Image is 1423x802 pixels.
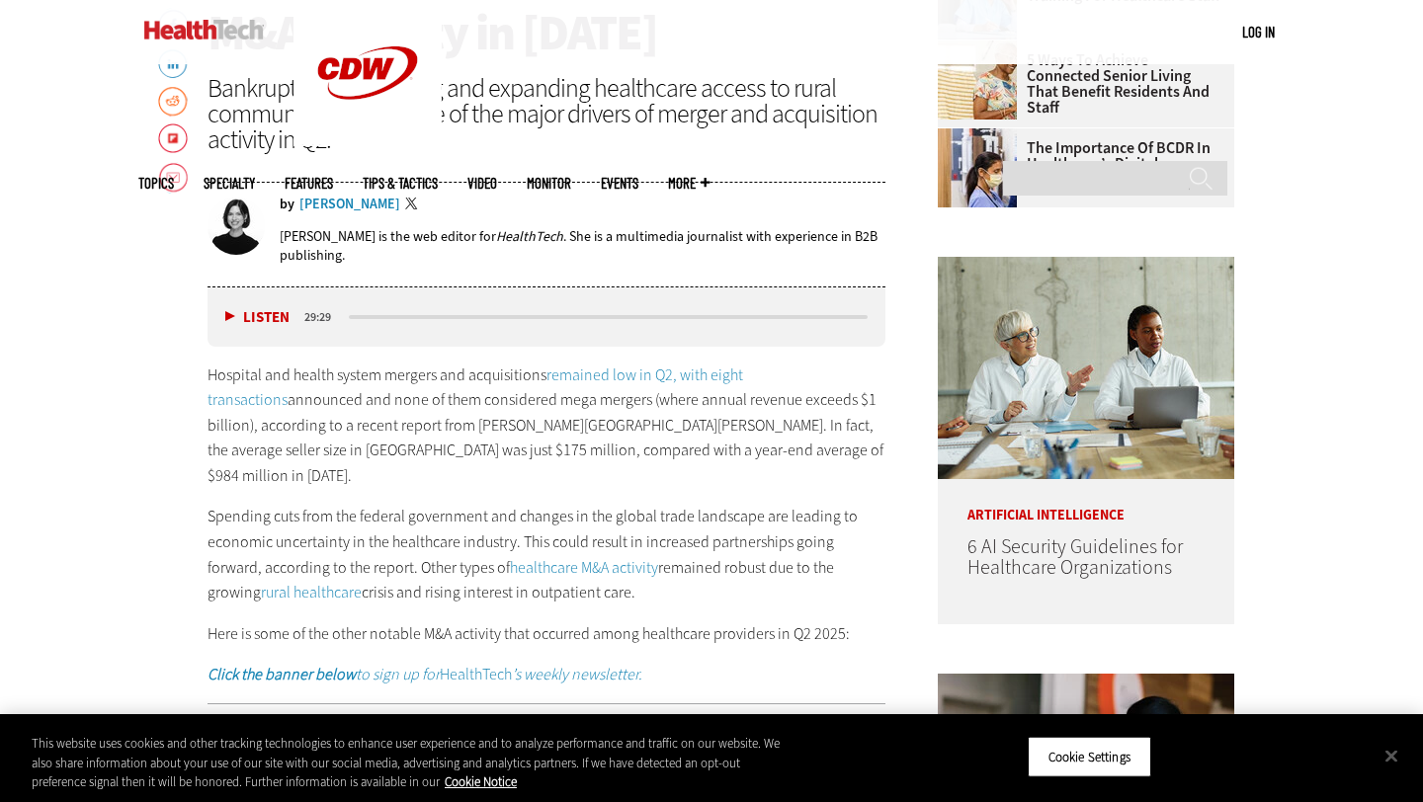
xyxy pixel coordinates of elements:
div: This website uses cookies and other tracking technologies to enhance user experience and to analy... [32,734,783,792]
a: Events [601,176,638,191]
a: CDW [293,130,442,151]
em: ’s weekly newsletter. [512,664,642,684]
img: Doctors meeting in the office [938,257,1234,479]
a: rural healthcare [261,582,362,602]
em: HealthTech [496,227,563,246]
a: Click the banner belowto sign up forHealthTech’s weekly newsletter. [208,664,642,684]
span: Topics [138,176,174,191]
p: Spending cuts from the federal government and changes in the global trade landscape are leading t... [208,504,885,604]
div: User menu [1242,22,1275,42]
a: 6 AI Security Guidelines for Healthcare Organizations [967,533,1183,581]
p: [PERSON_NAME] is the web editor for . She is a multimedia journalist with experience in B2B publi... [280,227,885,265]
img: Jordan Scott [208,198,265,255]
strong: Click the banner below [208,664,356,684]
div: duration [301,308,346,326]
em: to sign up for [208,664,440,684]
a: Features [285,176,333,191]
p: Hospital and health system mergers and acquisitions announced and none of them considered mega me... [208,362,885,489]
a: Tips & Tactics [363,176,438,191]
a: healthcare M&A activity [510,557,658,578]
span: More [668,176,710,191]
a: Video [467,176,497,191]
span: Specialty [204,176,255,191]
a: More information about your privacy [445,773,517,790]
button: Cookie Settings [1028,736,1151,777]
div: media player [208,287,885,347]
img: Doctors reviewing tablet [938,128,1017,207]
button: Close [1370,734,1413,777]
img: Home [144,20,264,40]
a: Log in [1242,23,1275,40]
p: Artificial Intelligence [938,479,1234,522]
button: Listen [225,310,290,325]
a: MonITor [527,176,571,191]
p: Here is some of the other notable M&A activity that occurred among healthcare providers in Q2 2025: [208,621,885,647]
